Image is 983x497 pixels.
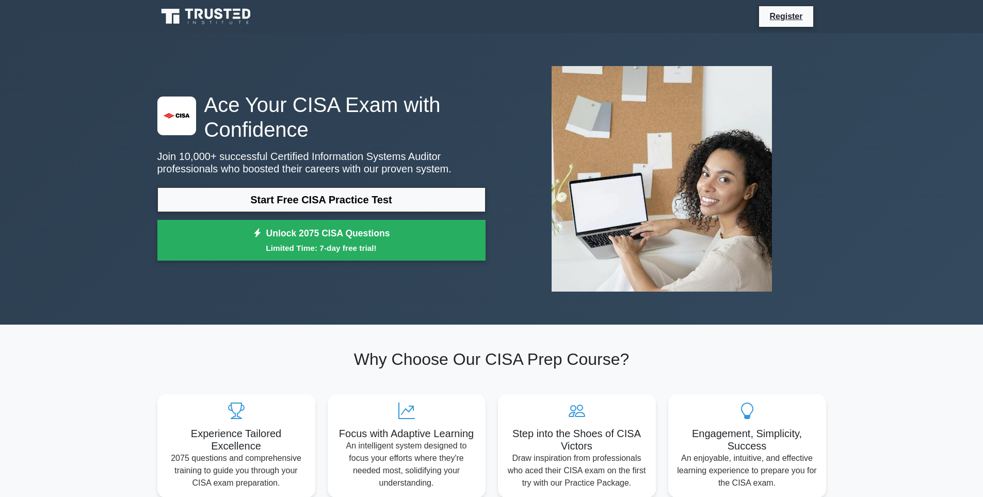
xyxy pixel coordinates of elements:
[676,427,818,452] h5: Engagement, Simplicity, Success
[763,10,809,23] a: Register
[336,440,477,489] p: An intelligent system designed to focus your efforts where they're needed most, solidifying your ...
[676,452,818,489] p: An enjoyable, intuitive, and effective learning experience to prepare you for the CISA exam.
[170,242,473,254] small: Limited Time: 7-day free trial!
[157,92,486,142] h1: Ace Your CISA Exam with Confidence
[166,452,307,489] p: 2075 questions and comprehensive training to guide you through your CISA exam preparation.
[506,452,648,489] p: Draw inspiration from professionals who aced their CISA exam on the first try with our Practice P...
[157,187,486,212] a: Start Free CISA Practice Test
[157,150,486,175] p: Join 10,000+ successful Certified Information Systems Auditor professionals who boosted their car...
[157,220,486,261] a: Unlock 2075 CISA QuestionsLimited Time: 7-day free trial!
[336,427,477,440] h5: Focus with Adaptive Learning
[506,427,648,452] h5: Step into the Shoes of CISA Victors
[166,427,307,452] h5: Experience Tailored Excellence
[157,349,826,369] h2: Why Choose Our CISA Prep Course?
